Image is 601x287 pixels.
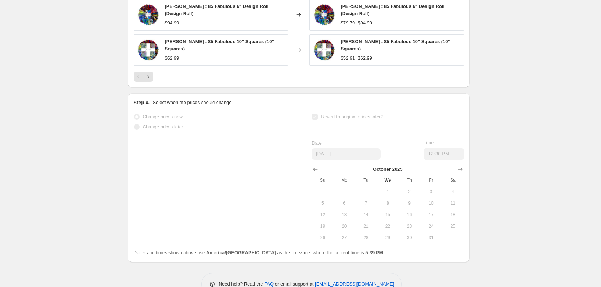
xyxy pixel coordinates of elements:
button: Saturday October 18 2025 [442,209,464,220]
span: 26 [315,235,330,241]
span: [PERSON_NAME] : 85 Fabulous 6" Design Roll (Design Roll) [165,4,269,16]
span: 29 [380,235,396,241]
button: Saturday October 4 2025 [442,186,464,197]
span: 25 [445,223,461,229]
button: Saturday October 25 2025 [442,220,464,232]
div: $52.91 [341,55,355,62]
span: Dates and times shown above use as the timezone, where the current time is [134,250,383,255]
b: America/[GEOGRAPHIC_DATA] [206,250,276,255]
button: Wednesday October 15 2025 [377,209,398,220]
button: Friday October 24 2025 [420,220,442,232]
span: Sa [445,177,461,183]
span: 17 [423,212,439,218]
b: 5:39 PM [365,250,383,255]
button: Today Wednesday October 8 2025 [377,197,398,209]
span: Tu [358,177,374,183]
span: 9 [401,200,417,206]
th: Saturday [442,174,464,186]
span: 18 [445,212,461,218]
button: Thursday October 16 2025 [398,209,420,220]
button: Friday October 3 2025 [420,186,442,197]
img: FB4DSGP.85FAB1000X1000_80x.jpg [137,4,159,26]
button: Next [143,72,153,82]
th: Tuesday [355,174,377,186]
button: Show previous month, September 2025 [310,164,320,174]
span: 14 [358,212,374,218]
button: Wednesday October 29 2025 [377,232,398,243]
span: 10 [423,200,439,206]
th: Wednesday [377,174,398,186]
span: 11 [445,200,461,206]
span: 15 [380,212,396,218]
span: 3 [423,189,439,195]
button: Tuesday October 21 2025 [355,220,377,232]
span: 20 [336,223,352,229]
span: [PERSON_NAME] : 85 Fabulous 10" Squares (10" Squares) [341,39,450,51]
span: Need help? Read the [219,281,265,287]
span: 2 [401,189,417,195]
button: Tuesday October 14 2025 [355,209,377,220]
span: Fr [423,177,439,183]
span: 8 [380,200,396,206]
button: Monday October 20 2025 [334,220,355,232]
span: Th [401,177,417,183]
button: Monday October 13 2025 [334,209,355,220]
button: Thursday October 9 2025 [398,197,420,209]
p: Select when the prices should change [153,99,231,106]
span: 30 [401,235,417,241]
th: Thursday [398,174,420,186]
div: $62.99 [165,55,179,62]
span: 16 [401,212,417,218]
span: 21 [358,223,374,229]
button: Tuesday October 7 2025 [355,197,377,209]
th: Monday [334,174,355,186]
span: Su [315,177,330,183]
button: Monday October 6 2025 [334,197,355,209]
span: [PERSON_NAME] : 85 Fabulous 6" Design Roll (Design Roll) [341,4,445,16]
span: 19 [315,223,330,229]
button: Thursday October 30 2025 [398,232,420,243]
span: 28 [358,235,374,241]
a: [EMAIL_ADDRESS][DOMAIN_NAME] [315,281,394,287]
span: 23 [401,223,417,229]
span: 6 [336,200,352,206]
span: We [380,177,396,183]
button: Sunday October 19 2025 [312,220,333,232]
button: Show next month, November 2025 [455,164,465,174]
img: FB4DSGP.85FAB1000X1000_80x.jpg [313,4,335,26]
span: Time [424,140,434,145]
span: Change prices later [143,124,184,129]
div: $94.99 [165,19,179,27]
th: Friday [420,174,442,186]
button: Friday October 17 2025 [420,209,442,220]
button: Thursday October 2 2025 [398,186,420,197]
input: 12:00 [424,148,464,160]
button: Monday October 27 2025 [334,232,355,243]
span: Date [312,140,321,146]
span: 24 [423,223,439,229]
h2: Step 4. [134,99,150,106]
span: 31 [423,235,439,241]
nav: Pagination [134,72,153,82]
button: Friday October 10 2025 [420,197,442,209]
th: Sunday [312,174,333,186]
span: 1 [380,189,396,195]
span: 7 [358,200,374,206]
a: FAQ [264,281,274,287]
button: Wednesday October 1 2025 [377,186,398,197]
img: FB610GP.85FAB1000x1000_80x.jpg [313,39,335,61]
button: Sunday October 12 2025 [312,209,333,220]
img: FB610GP.85FAB1000x1000_80x.jpg [137,39,159,61]
button: Sunday October 5 2025 [312,197,333,209]
span: Change prices now [143,114,183,119]
button: Saturday October 11 2025 [442,197,464,209]
strike: $62.99 [358,55,372,62]
button: Sunday October 26 2025 [312,232,333,243]
div: $79.79 [341,19,355,27]
button: Friday October 31 2025 [420,232,442,243]
span: 27 [336,235,352,241]
span: 22 [380,223,396,229]
button: Wednesday October 22 2025 [377,220,398,232]
span: Mo [336,177,352,183]
span: 12 [315,212,330,218]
